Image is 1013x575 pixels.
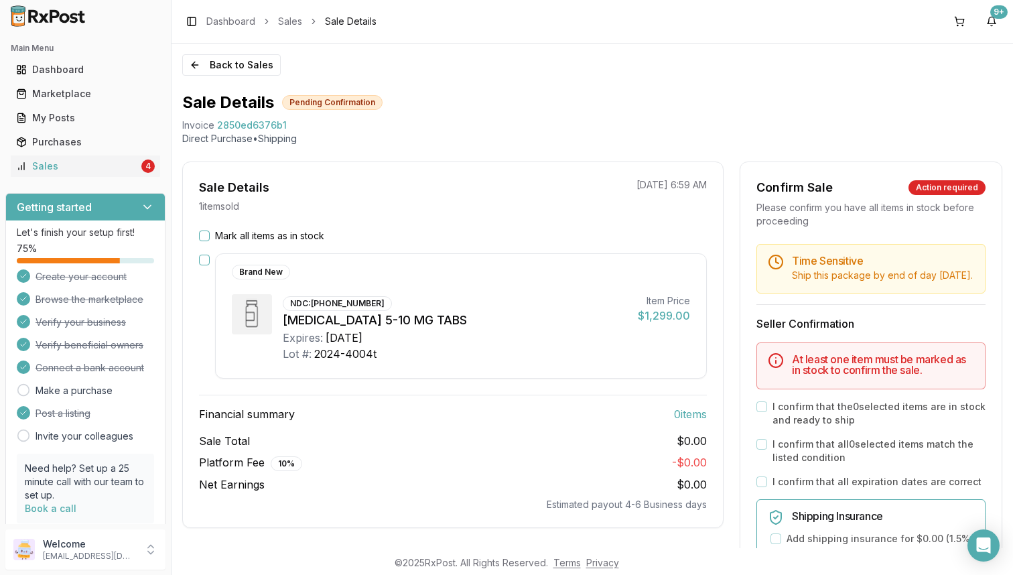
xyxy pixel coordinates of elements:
div: Item Price [638,294,690,308]
div: [DATE] [326,330,362,346]
nav: breadcrumb [206,15,377,28]
div: Please confirm you have all items in stock before proceeding [756,201,986,228]
a: Sales [278,15,302,28]
span: Verify beneficial owners [36,338,143,352]
span: Create your account [36,270,127,283]
span: 75 % [17,242,37,255]
span: Post a listing [36,407,90,420]
button: My Posts [5,107,165,129]
div: 4 [141,159,155,173]
img: User avatar [13,539,35,560]
h3: Seller Confirmation [756,316,986,332]
div: My Posts [16,111,155,125]
a: My Posts [11,106,160,130]
div: Pending Confirmation [282,95,383,110]
h5: Shipping Insurance [792,511,974,521]
a: Dashboard [11,58,160,82]
div: Lot #: [283,346,312,362]
p: Need help? Set up a 25 minute call with our team to set up. [25,462,146,502]
h1: Sale Details [182,92,274,113]
span: $0.00 [677,433,707,449]
div: 10 % [271,456,302,471]
p: [EMAIL_ADDRESS][DOMAIN_NAME] [43,551,136,562]
a: Privacy [586,557,619,568]
a: Terms [553,557,581,568]
span: $0.00 [677,478,707,491]
p: 1 item sold [199,200,239,213]
div: NDC: [PHONE_NUMBER] [283,296,392,311]
div: $1,299.00 [638,308,690,324]
button: Sales4 [5,155,165,177]
div: Invoice [182,119,214,132]
div: Expires: [283,330,323,346]
h5: Time Sensitive [792,255,974,266]
span: Platform Fee [199,454,302,471]
p: [DATE] 6:59 AM [636,178,707,192]
a: Invite your colleagues [36,430,133,443]
img: Lybalvi 5-10 MG TABS [232,294,272,334]
h2: Main Menu [11,43,160,54]
img: RxPost Logo [5,5,91,27]
div: [MEDICAL_DATA] 5-10 MG TABS [283,311,627,330]
div: Marketplace [16,87,155,101]
div: Sales [16,159,139,173]
div: Dashboard [16,63,155,76]
button: Dashboard [5,59,165,80]
a: Dashboard [206,15,255,28]
span: Verify your business [36,316,126,329]
h3: Getting started [17,199,92,215]
label: I confirm that all expiration dates are correct [772,475,982,489]
div: Purchases [16,135,155,149]
div: 9+ [990,5,1008,19]
a: Purchases [11,130,160,154]
span: Sale Total [199,433,250,449]
span: 0 item s [674,406,707,422]
span: Connect a bank account [36,361,144,375]
a: Make a purchase [36,384,113,397]
span: Browse the marketplace [36,293,143,306]
div: 2024-4004t [314,346,377,362]
label: Add shipping insurance for $0.00 ( 1.5 % of order value) [787,532,974,559]
span: Sale Details [325,15,377,28]
p: Direct Purchase • Shipping [182,132,1002,145]
div: Open Intercom Messenger [967,529,1000,562]
p: Let's finish your setup first! [17,226,154,239]
button: Marketplace [5,83,165,105]
div: Action required [908,180,986,195]
label: I confirm that the 0 selected items are in stock and ready to ship [772,400,986,427]
label: I confirm that all 0 selected items match the listed condition [772,438,986,464]
a: Marketplace [11,82,160,106]
a: Sales4 [11,154,160,178]
button: 9+ [981,11,1002,32]
button: Purchases [5,131,165,153]
p: Welcome [43,537,136,551]
h5: At least one item must be marked as in stock to confirm the sale. [792,354,974,375]
label: Mark all items as in stock [215,229,324,243]
div: Estimated payout 4-6 Business days [199,498,707,511]
div: Confirm Sale [756,178,833,197]
a: Book a call [25,503,76,514]
span: - $0.00 [672,456,707,469]
div: Brand New [232,265,290,279]
button: Back to Sales [182,54,281,76]
div: Sale Details [199,178,269,197]
span: Ship this package by end of day [DATE] . [792,269,973,281]
span: 2850ed6376b1 [217,119,287,132]
span: Financial summary [199,406,295,422]
span: Net Earnings [199,476,265,493]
